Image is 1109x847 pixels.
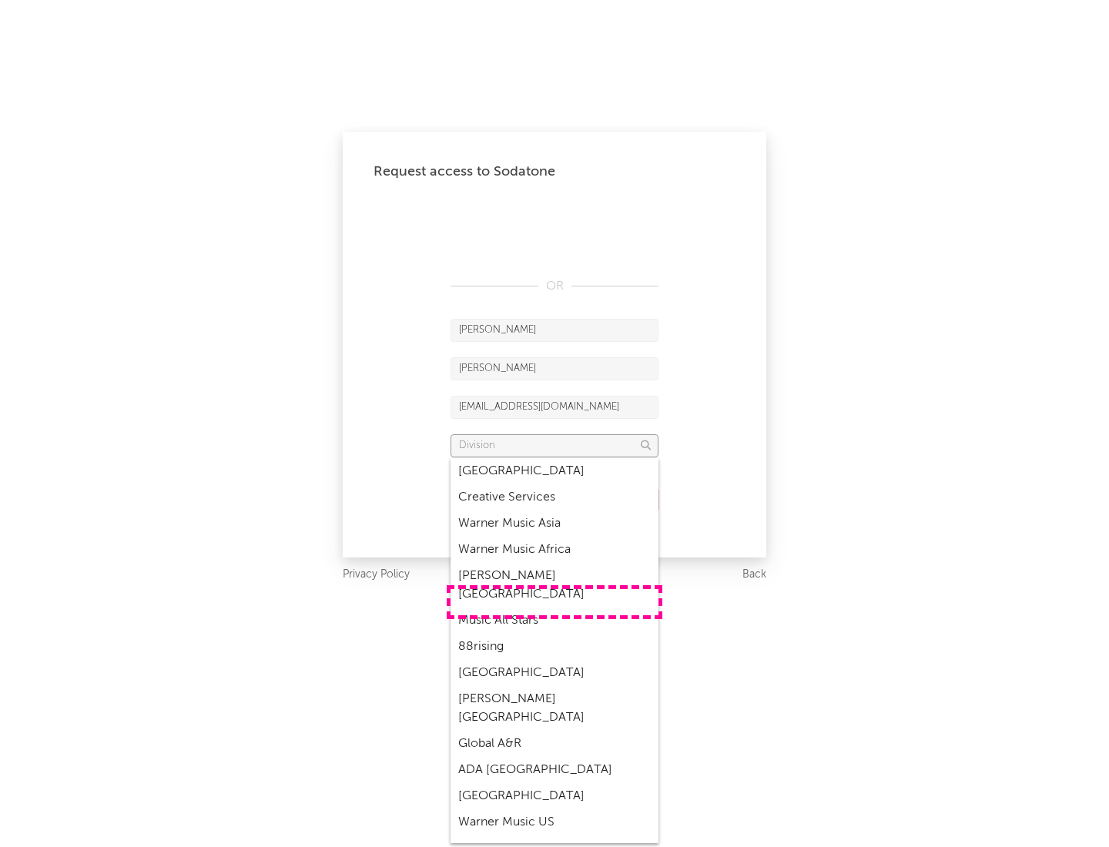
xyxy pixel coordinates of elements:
[451,511,658,537] div: Warner Music Asia
[451,686,658,731] div: [PERSON_NAME] [GEOGRAPHIC_DATA]
[451,608,658,634] div: Music All Stars
[451,319,658,342] input: First Name
[374,162,735,181] div: Request access to Sodatone
[451,434,658,457] input: Division
[451,563,658,608] div: [PERSON_NAME] [GEOGRAPHIC_DATA]
[451,537,658,563] div: Warner Music Africa
[451,660,658,686] div: [GEOGRAPHIC_DATA]
[451,731,658,757] div: Global A&R
[451,809,658,835] div: Warner Music US
[451,484,658,511] div: Creative Services
[343,565,410,584] a: Privacy Policy
[451,634,658,660] div: 88rising
[451,396,658,419] input: Email
[451,757,658,783] div: ADA [GEOGRAPHIC_DATA]
[451,458,658,484] div: [GEOGRAPHIC_DATA]
[451,783,658,809] div: [GEOGRAPHIC_DATA]
[742,565,766,584] a: Back
[451,357,658,380] input: Last Name
[451,277,658,296] div: OR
